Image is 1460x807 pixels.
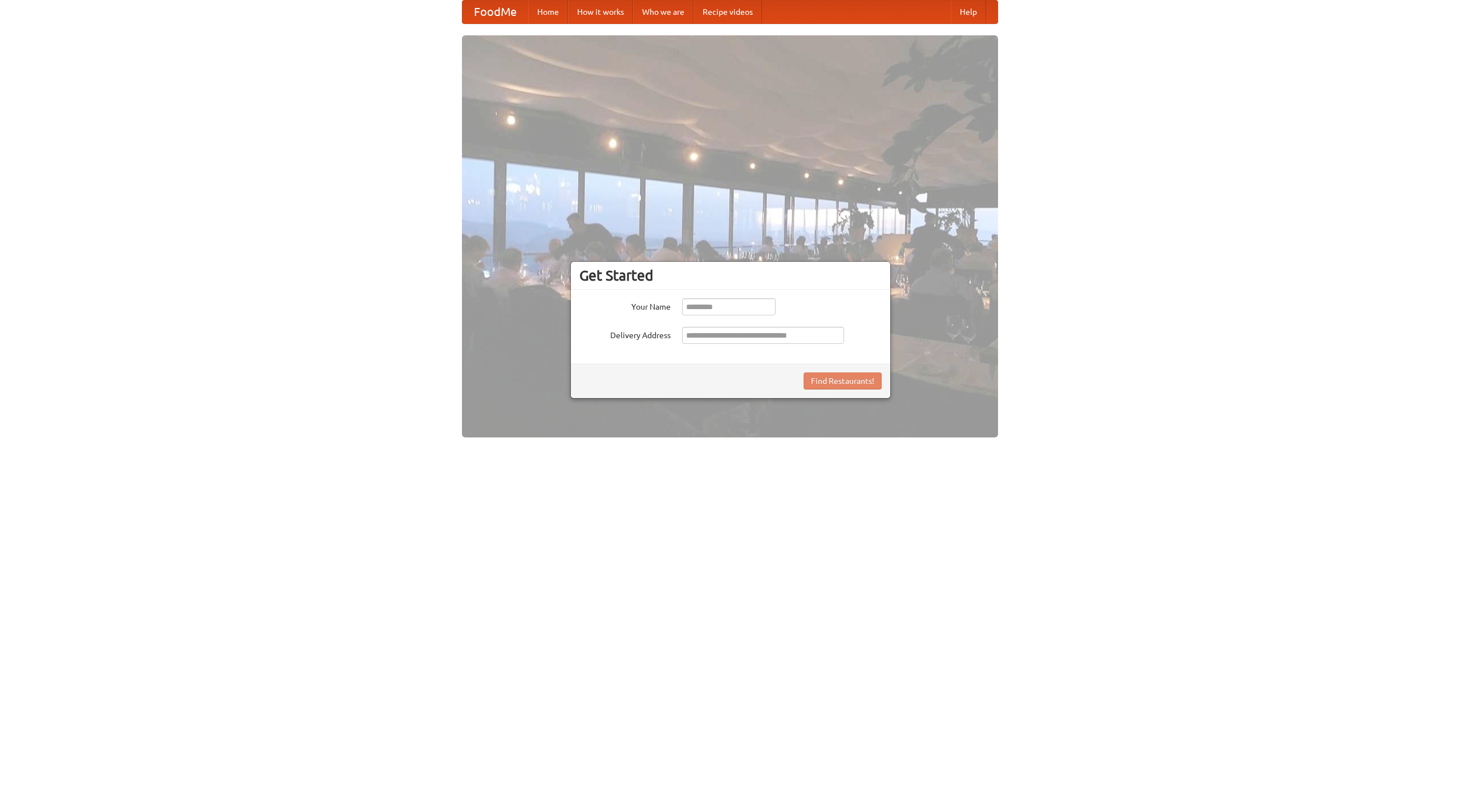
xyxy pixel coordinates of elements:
a: Recipe videos [693,1,762,23]
a: FoodMe [463,1,528,23]
button: Find Restaurants! [804,372,882,390]
a: How it works [568,1,633,23]
a: Home [528,1,568,23]
a: Help [951,1,986,23]
a: Who we are [633,1,693,23]
label: Delivery Address [579,327,671,341]
label: Your Name [579,298,671,313]
h3: Get Started [579,267,882,284]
